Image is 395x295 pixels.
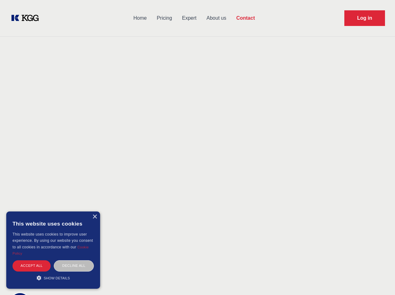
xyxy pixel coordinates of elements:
a: Home [128,10,152,26]
div: Close [92,215,97,219]
a: Request Demo [344,10,385,26]
div: Accept all [13,260,51,271]
span: This website uses cookies to improve user experience. By using our website you consent to all coo... [13,232,93,249]
a: Cookie Policy [13,245,89,255]
span: Show details [44,276,70,280]
div: This website uses cookies [13,216,94,231]
iframe: Chat Widget [364,265,395,295]
div: Decline all [54,260,94,271]
a: Contact [231,10,260,26]
div: Show details [13,275,94,281]
a: Expert [177,10,201,26]
a: Pricing [152,10,177,26]
a: KOL Knowledge Platform: Talk to Key External Experts (KEE) [10,13,44,23]
a: About us [201,10,231,26]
